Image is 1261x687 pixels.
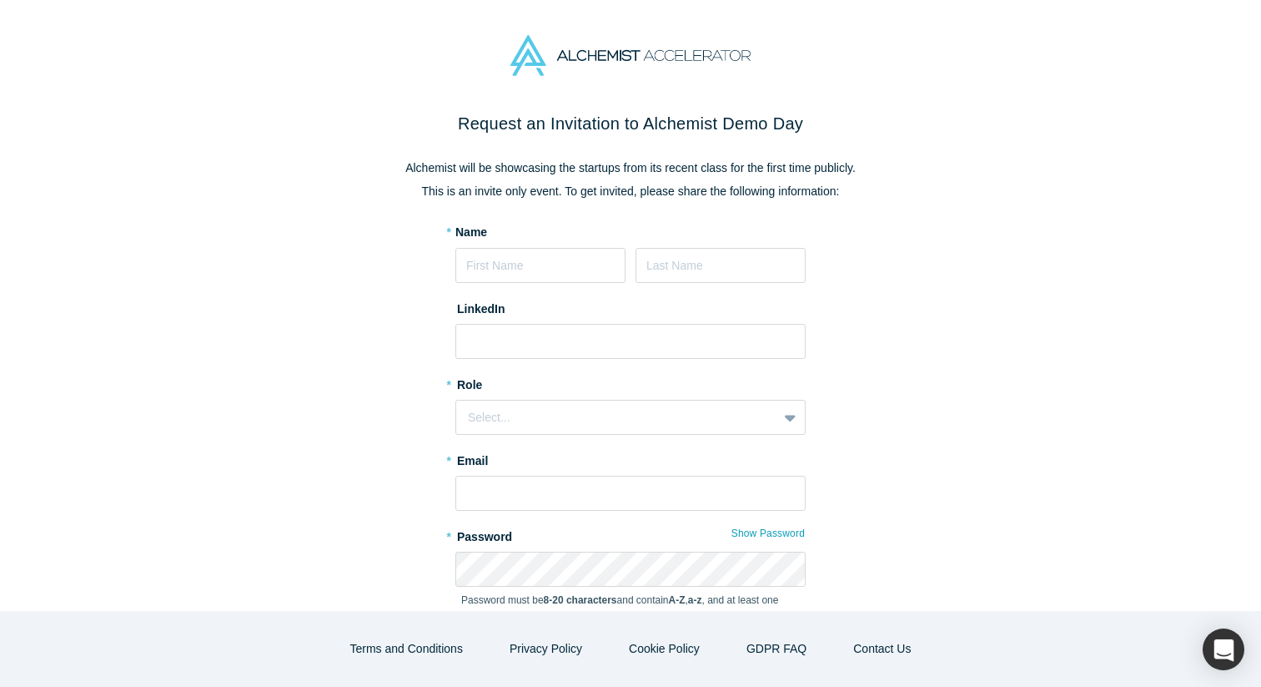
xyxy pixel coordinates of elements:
img: Alchemist Accelerator Logo [510,35,751,76]
button: Cookie Policy [611,634,717,664]
div: Select... [468,409,766,427]
p: This is an invite only event. To get invited, please share the following information: [280,183,981,200]
input: Last Name [636,248,806,283]
p: Alchemist will be showcasing the startups from its recent class for the first time publicly. [280,159,981,177]
button: Contact Us [836,634,928,664]
label: Name [455,224,487,241]
label: Email [455,447,806,470]
strong: a-z [688,594,702,606]
button: Terms and Conditions [333,634,480,664]
label: LinkedIn [455,295,505,318]
button: Show Password [731,523,806,544]
button: Privacy Policy [492,634,600,664]
input: First Name [455,248,625,283]
strong: 8-20 characters [544,594,617,606]
strong: A-Z [669,594,686,606]
p: Password must be and contain , , and at least one number. [461,593,800,623]
label: Password [455,523,806,546]
a: GDPR FAQ [729,634,824,664]
label: Role [455,371,806,394]
h2: Request an Invitation to Alchemist Demo Day [280,111,981,136]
